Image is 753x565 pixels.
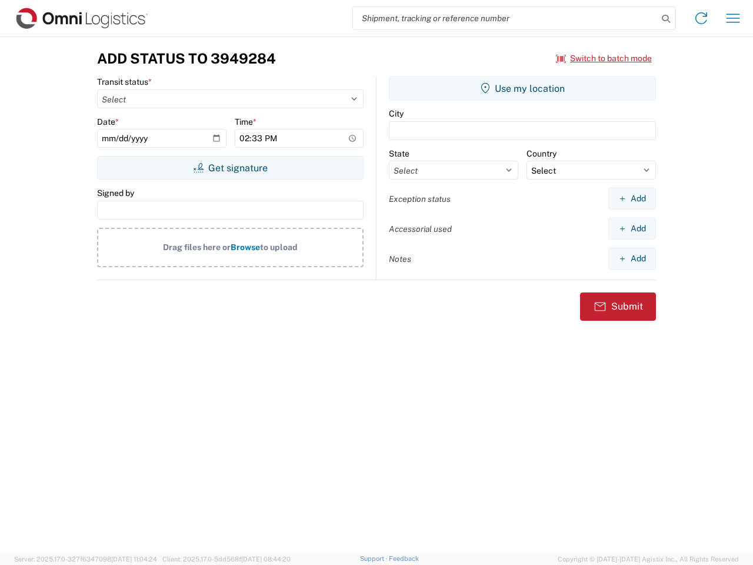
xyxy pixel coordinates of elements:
[389,108,404,119] label: City
[162,556,291,563] span: Client: 2025.17.0-5dd568f
[389,224,452,234] label: Accessorial used
[580,293,656,321] button: Submit
[360,555,389,562] a: Support
[231,242,260,252] span: Browse
[111,556,157,563] span: [DATE] 11:04:24
[97,156,364,180] button: Get signature
[235,117,256,127] label: Time
[558,554,739,564] span: Copyright © [DATE]-[DATE] Agistix Inc., All Rights Reserved
[97,50,276,67] h3: Add Status to 3949284
[97,117,119,127] label: Date
[608,188,656,210] button: Add
[389,555,419,562] a: Feedback
[608,248,656,270] button: Add
[163,242,231,252] span: Drag files here or
[14,556,157,563] span: Server: 2025.17.0-327f6347098
[97,77,152,87] label: Transit status
[97,188,134,198] label: Signed by
[608,218,656,240] button: Add
[260,242,298,252] span: to upload
[556,49,652,68] button: Switch to batch mode
[241,556,291,563] span: [DATE] 08:44:20
[353,7,658,29] input: Shipment, tracking or reference number
[389,254,411,264] label: Notes
[389,77,656,100] button: Use my location
[527,148,557,159] label: Country
[389,194,451,204] label: Exception status
[389,148,409,159] label: State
